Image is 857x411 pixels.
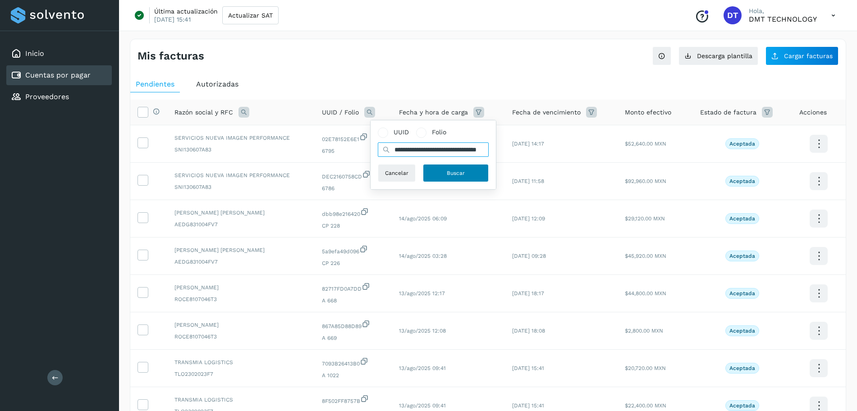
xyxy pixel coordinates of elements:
[136,80,174,88] span: Pendientes
[512,178,544,184] span: [DATE] 11:58
[784,53,833,59] span: Cargar facturas
[729,402,755,409] p: Aceptada
[512,290,544,297] span: [DATE] 18:17
[174,258,307,266] span: AEDG831004FV7
[174,220,307,228] span: AEDG831004FV7
[174,396,307,404] span: TRANSMIA LOGISTICS
[625,328,663,334] span: $2,800.00 MXN
[174,209,307,217] span: [PERSON_NAME] [PERSON_NAME]
[625,108,671,117] span: Monto efectivo
[399,365,446,371] span: 13/ago/2025 09:41
[137,50,204,63] h4: Mis facturas
[512,253,546,259] span: [DATE] 09:28
[6,65,112,85] div: Cuentas por pagar
[174,321,307,329] span: [PERSON_NAME]
[765,46,839,65] button: Cargar facturas
[174,183,307,191] span: SNI130607A83
[174,295,307,303] span: ROCE8107046T3
[399,290,445,297] span: 13/ago/2025 12:17
[322,259,385,267] span: CP 226
[625,178,666,184] span: $92,960.00 MXN
[749,15,817,23] p: DMT TECHNOLOGY
[399,402,446,409] span: 13/ago/2025 09:41
[697,53,752,59] span: Descarga plantilla
[729,365,755,371] p: Aceptada
[322,282,385,293] span: 82717FD0A7DD
[174,246,307,254] span: [PERSON_NAME] [PERSON_NAME]
[399,215,447,222] span: 14/ago/2025 06:09
[512,108,581,117] span: Fecha de vencimiento
[174,358,307,366] span: TRANSMIA LOGISTICS
[729,253,755,259] p: Aceptada
[512,365,544,371] span: [DATE] 15:41
[25,92,69,101] a: Proveedores
[228,12,273,18] span: Actualizar SAT
[729,290,755,297] p: Aceptada
[322,334,385,342] span: A 669
[322,320,385,330] span: 867A85D88D89
[154,7,218,15] p: Última actualización
[678,46,758,65] button: Descarga plantilla
[625,402,666,409] span: $22,400.00 MXN
[322,245,385,256] span: 5a9efa49d096
[399,108,468,117] span: Fecha y hora de carga
[700,108,756,117] span: Estado de factura
[512,402,544,409] span: [DATE] 15:41
[322,222,385,230] span: CP 228
[174,283,307,292] span: [PERSON_NAME]
[322,184,385,192] span: 6786
[154,15,191,23] p: [DATE] 15:41
[799,108,827,117] span: Acciones
[25,49,44,58] a: Inicio
[512,141,544,147] span: [DATE] 14:17
[174,108,233,117] span: Razón social y RFC
[625,365,666,371] span: $20,720.00 MXN
[322,132,385,143] span: 02E78152E6E1
[512,328,545,334] span: [DATE] 18:08
[322,297,385,305] span: A 668
[322,371,385,379] span: A 1022
[222,6,279,24] button: Actualizar SAT
[174,370,307,378] span: TLO2302023F7
[322,170,385,181] span: DEC2160758CD
[729,328,755,334] p: Aceptada
[322,207,385,218] span: dbb98e216420
[749,7,817,15] p: Hola,
[6,44,112,64] div: Inicio
[6,87,112,107] div: Proveedores
[174,134,307,142] span: SERVICIOS NUEVA IMAGEN PERFORMANCE
[729,141,755,147] p: Aceptada
[729,215,755,222] p: Aceptada
[322,394,385,405] span: 8F502FF8757B
[322,357,385,368] span: 7093B26413B0
[322,147,385,155] span: 6795
[625,141,666,147] span: $52,640.00 MXN
[174,146,307,154] span: SNI130607A83
[625,290,666,297] span: $44,800.00 MXN
[625,253,666,259] span: $45,920.00 MXN
[25,71,91,79] a: Cuentas por pagar
[174,171,307,179] span: SERVICIOS NUEVA IMAGEN PERFORMANCE
[174,333,307,341] span: ROCE8107046T3
[512,215,545,222] span: [DATE] 12:09
[399,328,446,334] span: 13/ago/2025 12:08
[399,253,447,259] span: 14/ago/2025 03:28
[322,108,359,117] span: UUID / Folio
[625,215,665,222] span: $29,120.00 MXN
[729,178,755,184] p: Aceptada
[196,80,238,88] span: Autorizadas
